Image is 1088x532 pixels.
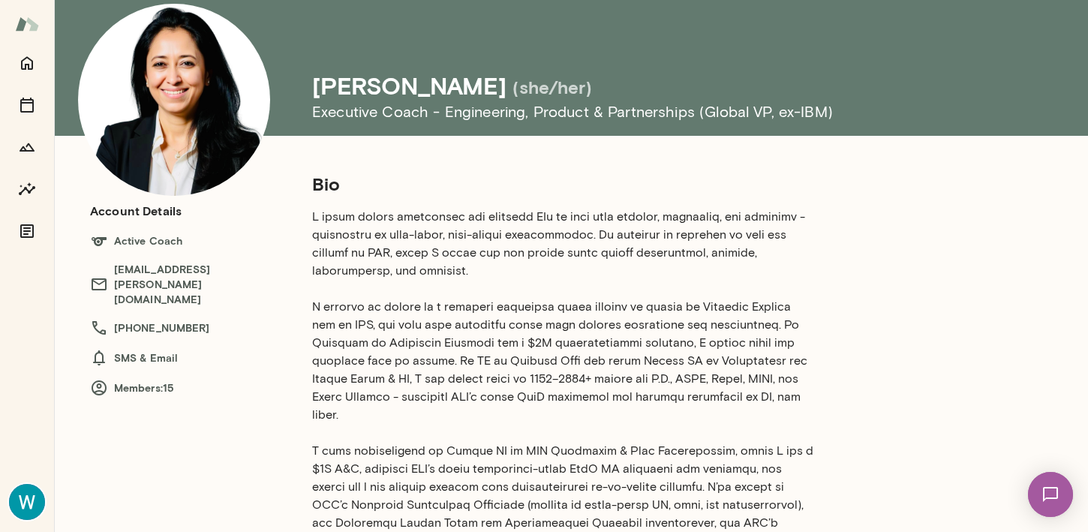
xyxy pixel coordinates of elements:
[12,174,42,204] button: Insights
[90,349,282,367] h6: SMS & Email
[12,90,42,120] button: Sessions
[12,132,42,162] button: Growth Plan
[12,216,42,246] button: Documents
[312,172,816,196] h5: Bio
[312,100,960,124] h6: Executive Coach - Engineering, Product & Partnerships (Global VP, ex-IBM)
[15,10,39,38] img: Mento
[90,262,282,307] h6: [EMAIL_ADDRESS][PERSON_NAME][DOMAIN_NAME]
[12,48,42,78] button: Home
[90,232,282,250] h6: Active Coach
[78,4,270,196] img: Monica Aggarwal
[90,379,282,397] h6: Members: 15
[312,71,506,100] h4: [PERSON_NAME]
[9,484,45,520] img: Wande Olafisoye
[90,202,182,220] h6: Account Details
[512,75,592,99] h5: (she/her)
[90,319,282,337] h6: [PHONE_NUMBER]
